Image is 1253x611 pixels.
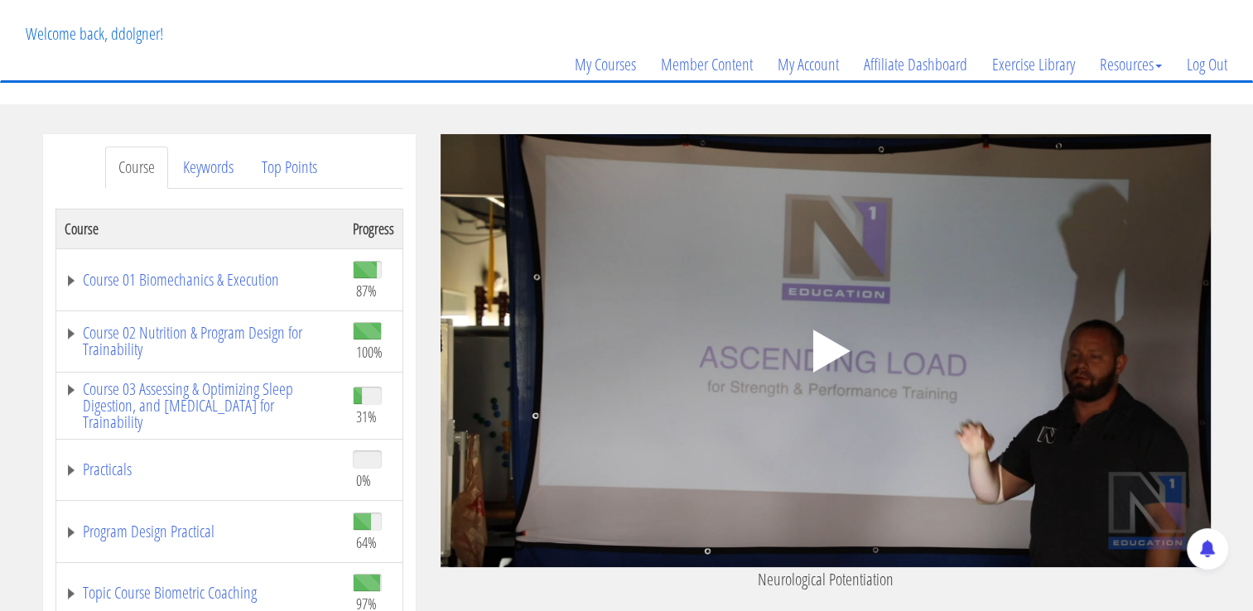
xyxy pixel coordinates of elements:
span: 100% [356,343,383,361]
a: My Account [765,25,851,104]
a: Exercise Library [980,25,1087,104]
a: Log Out [1174,25,1240,104]
p: Neurological Potentiation [441,567,1211,592]
a: Resources [1087,25,1174,104]
span: 0% [356,471,371,489]
a: Course [105,147,168,189]
th: Course [55,209,345,248]
a: Keywords [170,147,247,189]
a: Course 02 Nutrition & Program Design for Trainability [65,325,336,358]
th: Progress [345,209,403,248]
a: Course 03 Assessing & Optimizing Sleep Digestion, and [MEDICAL_DATA] for Trainability [65,381,336,431]
span: 31% [356,407,377,426]
a: Program Design Practical [65,523,336,540]
span: 87% [356,281,377,300]
a: Topic Course Biometric Coaching [65,585,336,601]
span: 64% [356,533,377,551]
a: My Courses [562,25,648,104]
a: Affiliate Dashboard [851,25,980,104]
a: Practicals [65,461,336,478]
a: Course 01 Biomechanics & Execution [65,272,336,288]
a: Member Content [648,25,765,104]
p: Welcome back, ddolgner! [13,1,176,67]
a: Top Points [248,147,330,189]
